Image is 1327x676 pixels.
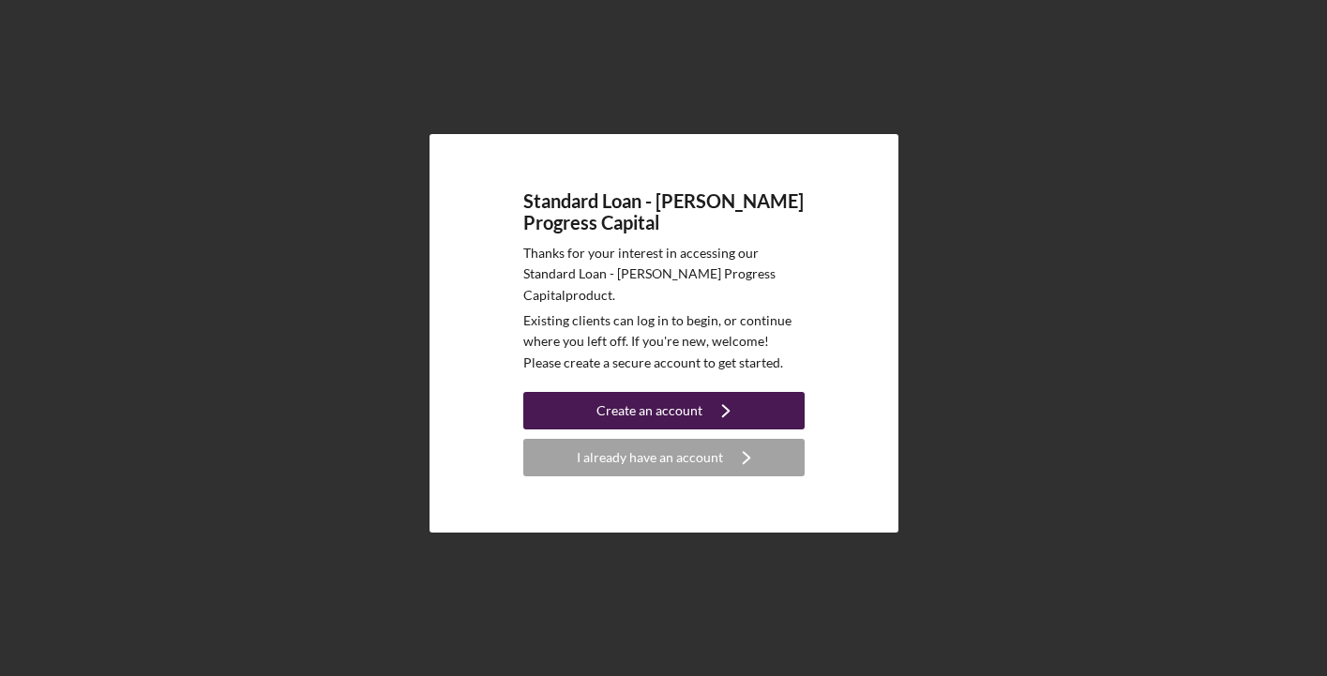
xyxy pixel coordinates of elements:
div: I already have an account [577,439,723,476]
div: Create an account [596,392,702,429]
a: Create an account [523,392,805,434]
button: I already have an account [523,439,805,476]
p: Existing clients can log in to begin, or continue where you left off. If you're new, welcome! Ple... [523,310,805,373]
p: Thanks for your interest in accessing our Standard Loan - [PERSON_NAME] Progress Capital product. [523,243,805,306]
h4: Standard Loan - [PERSON_NAME] Progress Capital [523,190,805,233]
button: Create an account [523,392,805,429]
